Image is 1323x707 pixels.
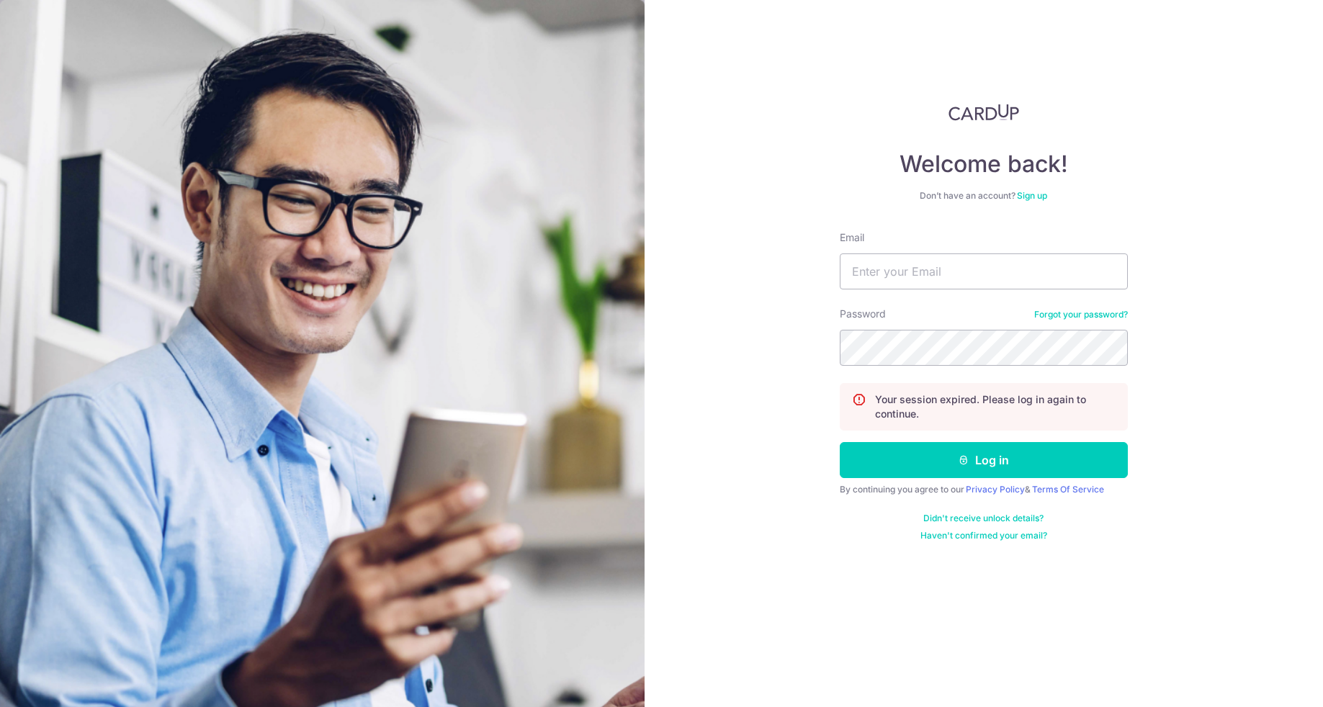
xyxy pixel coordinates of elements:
[966,484,1025,495] a: Privacy Policy
[840,190,1128,202] div: Don’t have an account?
[840,442,1128,478] button: Log in
[1017,190,1047,201] a: Sign up
[1032,484,1104,495] a: Terms Of Service
[948,104,1019,121] img: CardUp Logo
[923,513,1044,524] a: Didn't receive unlock details?
[875,392,1116,421] p: Your session expired. Please log in again to continue.
[840,484,1128,495] div: By continuing you agree to our &
[840,150,1128,179] h4: Welcome back!
[840,253,1128,289] input: Enter your Email
[840,230,864,245] label: Email
[840,307,886,321] label: Password
[920,530,1047,541] a: Haven't confirmed your email?
[1034,309,1128,320] a: Forgot your password?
